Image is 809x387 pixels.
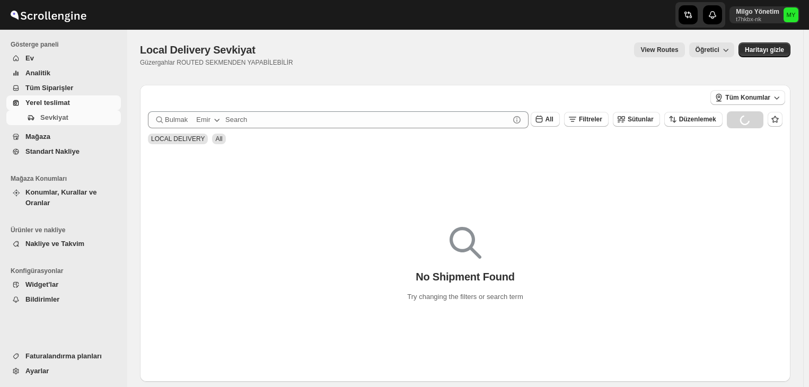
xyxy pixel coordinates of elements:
[531,112,560,127] button: All
[640,46,678,54] span: View Routes
[579,116,602,123] span: Filtreler
[6,236,121,251] button: Nakliye ve Takvim
[696,46,719,54] span: Öğretici
[725,93,770,102] span: Tüm Konumlar
[6,277,121,292] button: Widget'lar
[25,133,50,140] span: Mağaza
[6,349,121,364] button: Faturalandırma planları
[736,7,779,16] p: Milgo Yönetim
[738,42,790,57] button: Map action label
[25,99,70,107] span: Yerel teslimat
[664,112,723,127] button: Düzenlemek
[416,270,515,283] p: No Shipment Found
[710,90,785,105] button: Tüm Konumlar
[6,51,121,66] button: Ev
[6,110,121,125] button: Sevkiyat
[25,69,50,77] span: Analitik
[6,66,121,81] button: Analitik
[784,7,798,22] span: Milgo Yönetim
[11,226,122,234] span: Ürünler ve nakliye
[6,364,121,379] button: Ayarlar
[11,40,122,49] span: Gösterge paneli
[151,135,205,143] span: LOCAL DELIVERY
[736,16,779,22] p: t7hkbx-nk
[6,185,121,210] button: Konumlar, Kurallar ve Oranlar
[628,116,654,123] span: Sütunlar
[196,115,210,125] div: Emir
[729,6,799,23] button: User menu
[25,188,96,207] span: Konumlar, Kurallar ve Oranlar
[546,116,553,123] span: All
[225,111,509,128] input: Search
[6,81,121,95] button: Tüm Siparişler
[190,111,228,128] button: Emir
[613,112,660,127] button: Sütunlar
[634,42,684,57] button: view route
[25,54,34,62] span: Ev
[25,280,58,288] span: Widget'lar
[165,115,188,125] span: Bulmak
[40,113,68,121] span: Sevkiyat
[25,295,59,303] span: Bildirimler
[25,367,49,375] span: Ayarlar
[25,84,73,92] span: Tüm Siparişler
[745,46,784,54] span: Haritayı gizle
[679,116,716,123] span: Düzenlemek
[564,112,609,127] button: Filtreler
[25,352,102,360] span: Faturalandırma planları
[25,147,80,155] span: Standart Nakliye
[6,292,121,307] button: Bildirimler
[140,58,293,67] p: Güzergahlar ROUTED SEKMENDEN YAPABİLEBİLİR
[8,2,88,28] img: ScrollEngine
[11,174,122,183] span: Mağaza Konumları
[407,292,523,302] p: Try changing the filters or search term
[11,267,122,275] span: Konfigürasyonlar
[215,135,222,143] span: All
[689,42,734,57] button: Öğretici
[25,240,84,248] span: Nakliye ve Takvim
[140,44,256,56] span: Local Delivery Sevkiyat
[787,12,796,18] text: MY
[450,227,481,259] img: Empty search results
